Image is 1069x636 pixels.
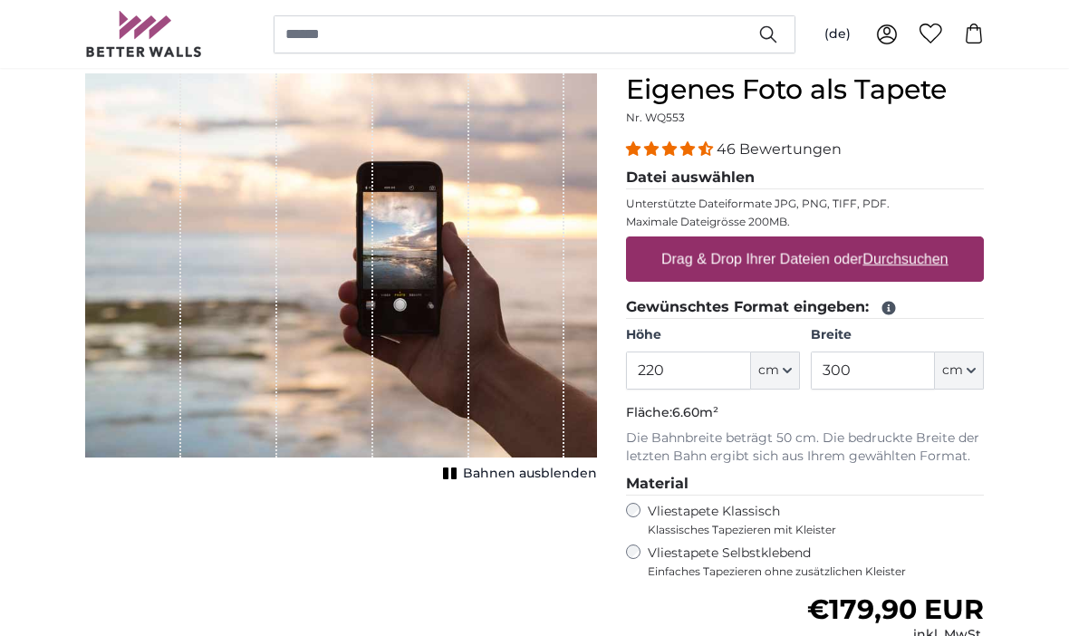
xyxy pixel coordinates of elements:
label: Vliestapete Klassisch [648,504,968,538]
span: Bahnen ausblenden [463,466,597,484]
p: Maximale Dateigrösse 200MB. [626,216,984,230]
button: Bahnen ausblenden [438,462,597,487]
label: Drag & Drop Ihrer Dateien oder [654,242,956,278]
span: 46 Bewertungen [717,141,842,159]
span: 6.60m² [672,405,718,421]
label: Höhe [626,327,799,345]
p: Unterstützte Dateiformate JPG, PNG, TIFF, PDF. [626,198,984,212]
img: Betterwalls [85,11,203,57]
h1: Eigenes Foto als Tapete [626,74,984,107]
label: Breite [811,327,984,345]
span: 4.37 stars [626,141,717,159]
legend: Material [626,474,984,496]
p: Fläche: [626,405,984,423]
span: Nr. WQ553 [626,111,685,125]
legend: Datei auswählen [626,168,984,190]
button: (de) [810,18,865,51]
p: Die Bahnbreite beträgt 50 cm. Die bedruckte Breite der letzten Bahn ergibt sich aus Ihrem gewählt... [626,430,984,467]
button: cm [935,352,984,390]
legend: Gewünschtes Format eingeben: [626,297,984,320]
button: cm [751,352,800,390]
div: 1 of 1 [85,74,597,487]
span: cm [942,362,963,381]
span: Einfaches Tapezieren ohne zusätzlichen Kleister [648,565,984,580]
u: Durchsuchen [863,252,949,267]
label: Vliestapete Selbstklebend [648,545,984,580]
span: Klassisches Tapezieren mit Kleister [648,524,968,538]
span: €179,90 EUR [807,593,984,627]
span: cm [758,362,779,381]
